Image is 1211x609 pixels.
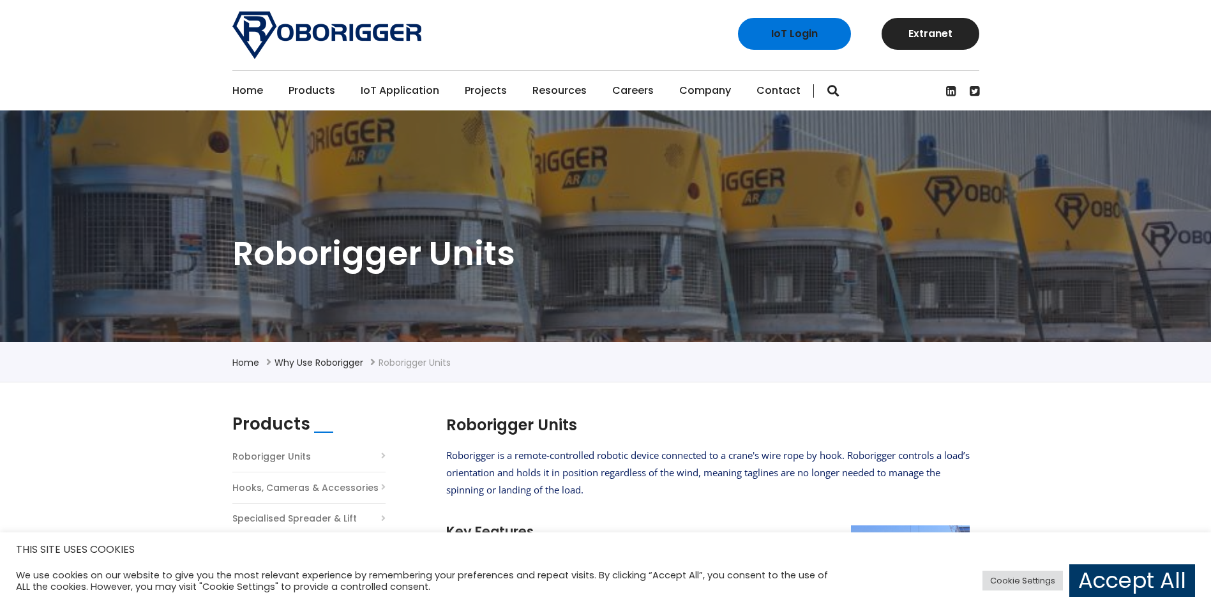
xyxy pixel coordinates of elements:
[289,71,335,110] a: Products
[232,448,311,465] a: Roborigger Units
[232,356,259,369] a: Home
[446,414,970,436] h2: Roborigger Units
[361,71,439,110] a: IoT Application
[679,71,731,110] a: Company
[232,11,421,59] img: Roborigger
[882,18,979,50] a: Extranet
[16,569,841,592] div: We use cookies on our website to give you the most relevant experience by remembering your prefer...
[982,571,1063,590] a: Cookie Settings
[232,510,386,545] a: Specialised Spreader & Lift Frames
[232,232,979,275] h1: Roborigger Units
[1069,564,1195,597] a: Accept All
[465,71,507,110] a: Projects
[16,541,1195,558] h5: THIS SITE USES COOKIES
[532,71,587,110] a: Resources
[738,18,851,50] a: IoT Login
[446,449,970,496] span: Roborigger is a remote-controlled robotic device connected to a crane's wire rope by hook. Robori...
[379,355,451,370] li: Roborigger Units
[612,71,654,110] a: Careers
[275,356,363,369] a: Why use Roborigger
[446,522,970,541] h3: Key Features
[232,414,310,434] h2: Products
[756,71,801,110] a: Contact
[232,71,263,110] a: Home
[232,479,379,497] a: Hooks, Cameras & Accessories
